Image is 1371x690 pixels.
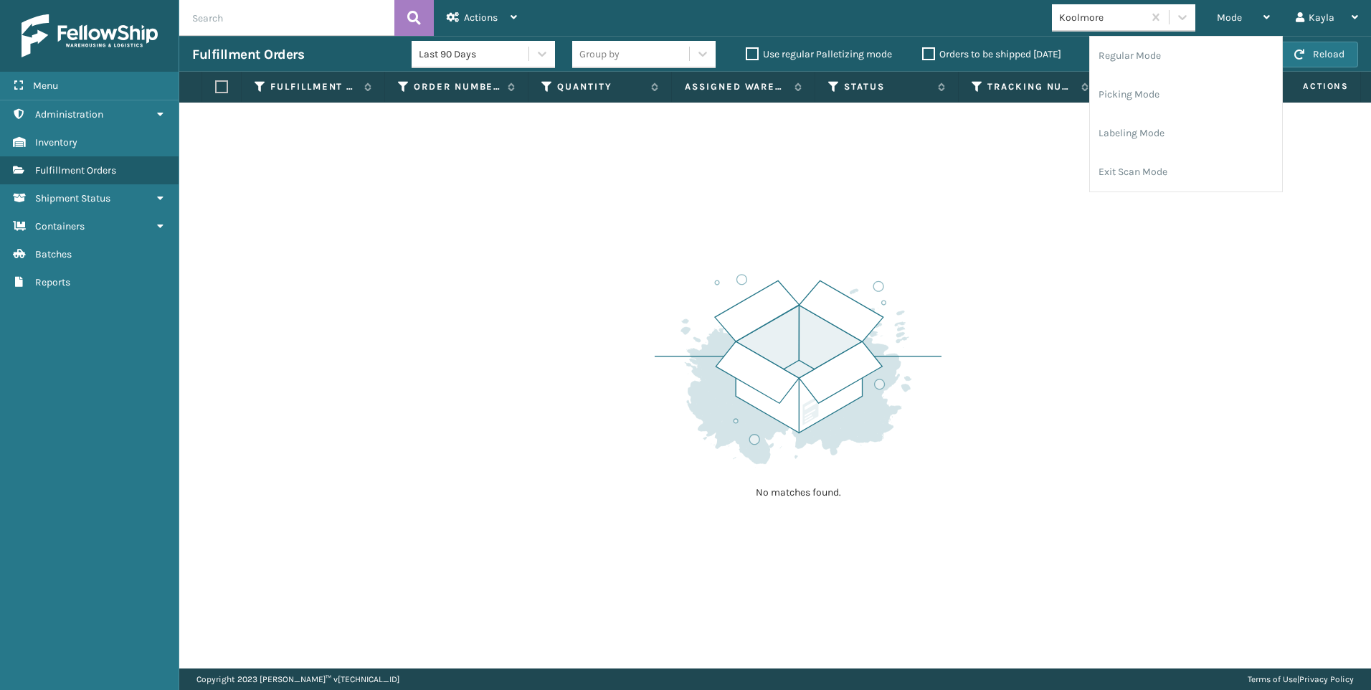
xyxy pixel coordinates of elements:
[1248,674,1297,684] a: Terms of Use
[22,14,158,57] img: logo
[35,192,110,204] span: Shipment Status
[579,47,620,62] div: Group by
[35,248,72,260] span: Batches
[557,80,644,93] label: Quantity
[192,46,304,63] h3: Fulfillment Orders
[987,80,1074,93] label: Tracking Number
[35,108,103,120] span: Administration
[1217,11,1242,24] span: Mode
[35,220,85,232] span: Containers
[1248,668,1354,690] div: |
[1090,114,1282,153] li: Labeling Mode
[270,80,357,93] label: Fulfillment Order Id
[844,80,931,93] label: Status
[922,48,1061,60] label: Orders to be shipped [DATE]
[1090,37,1282,75] li: Regular Mode
[33,80,58,92] span: Menu
[419,47,530,62] div: Last 90 Days
[685,80,787,93] label: Assigned Warehouse
[1090,75,1282,114] li: Picking Mode
[1090,153,1282,192] li: Exit Scan Mode
[464,11,498,24] span: Actions
[414,80,501,93] label: Order Number
[1258,75,1357,98] span: Actions
[746,48,892,60] label: Use regular Palletizing mode
[1281,42,1358,67] button: Reload
[35,164,116,176] span: Fulfillment Orders
[1299,674,1354,684] a: Privacy Policy
[1059,10,1144,25] div: Koolmore
[35,136,77,148] span: Inventory
[196,668,399,690] p: Copyright 2023 [PERSON_NAME]™ v [TECHNICAL_ID]
[35,276,70,288] span: Reports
